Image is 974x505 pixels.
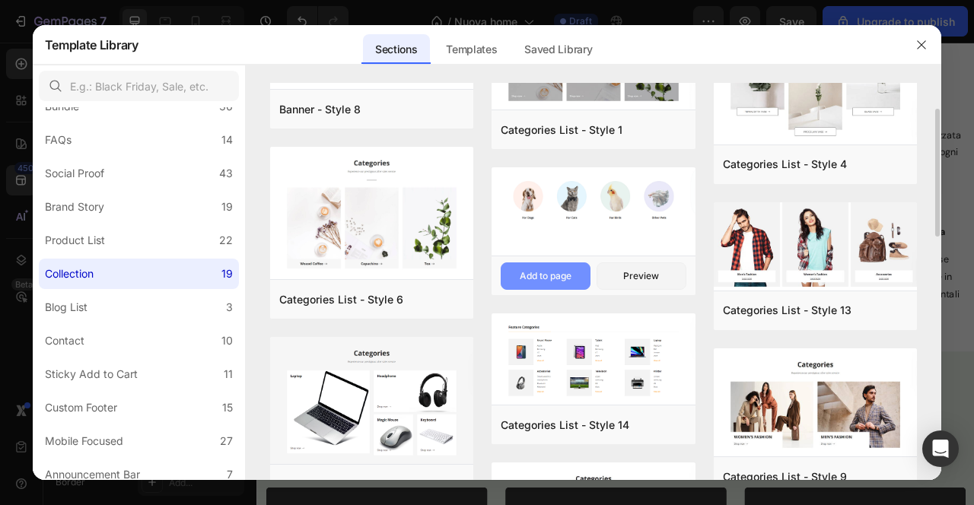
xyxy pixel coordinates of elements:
[221,198,233,216] div: 19
[270,147,474,282] img: thumb.png
[45,432,123,450] div: Mobile Focused
[622,108,900,173] p: Ogni formula è stata ideata, studiata e realizzata grazie a numerosi studi e test, per rendere og...
[363,34,429,65] div: Sections
[45,298,88,316] div: Blog List
[723,155,847,173] div: Categories List - Style 4
[45,465,140,484] div: Announcement Bar
[714,202,918,287] img: cl13.png
[597,262,686,290] button: Preview
[39,71,239,101] input: E.g.: Black Friday, Sale, etc.
[13,265,291,331] p: Avere un terreno ricco di minerali e sostanze nutritive è il primo passo per avere un terreno fer...
[227,465,233,484] div: 7
[13,75,291,93] p: Rinvigorisci la crescita delle tue piante
[723,301,851,319] div: Categories List - Style 13
[270,337,474,467] img: cl8.png
[45,164,104,183] div: Social Proof
[13,232,291,250] p: Biorisanamento del suolo
[221,265,233,283] div: 19
[501,121,622,139] div: Categories List - Style 1
[45,399,117,417] div: Custom Footer
[220,432,233,450] div: 27
[622,75,900,93] p: Analisi alchemiche mirate
[221,332,233,350] div: 10
[219,164,233,183] div: 43
[129,453,784,492] span: Ci prendiamo cura del tuo terreno con amore
[279,100,361,119] div: Banner - Style 8
[45,25,138,65] h2: Template Library
[45,198,104,216] div: Brand Story
[45,231,105,249] div: Product List
[316,46,597,328] img: gempages_557267378694522049-7ebff0bc-4230-4882-af2e-5a338de2a008.png
[520,269,571,283] div: Add to page
[13,108,291,173] p: Grazie ai nostri prodotti naturali e studiati, potrai far rinascere ogni pianta riportandola al s...
[279,291,403,309] div: Categories List - Style 6
[222,399,233,417] div: 15
[45,365,138,383] div: Sticky Add to Cart
[622,232,900,250] p: Aumenta le difese naturali della pianta
[45,131,72,149] div: FAQs
[501,262,590,290] button: Add to page
[279,475,403,494] div: Categories List - Style 8
[492,167,695,231] img: cl12.png
[714,348,918,460] img: cl9.png
[512,34,604,65] div: Saved Library
[224,365,233,383] div: 11
[45,332,84,350] div: Contact
[221,131,233,149] div: 14
[723,468,847,486] div: Categories List - Style 9
[226,298,233,316] div: 3
[501,416,629,434] div: Categories List - Style 14
[219,231,233,249] div: 22
[434,34,509,65] div: Templates
[622,265,900,331] p: I prodotti Terra Green potenziano le difese naturali della pianta, allenandola a reagire in modo ...
[492,313,695,408] img: cl14.png
[922,430,959,467] div: Open Intercom Messenger
[623,269,659,283] div: Preview
[45,265,94,283] div: Collection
